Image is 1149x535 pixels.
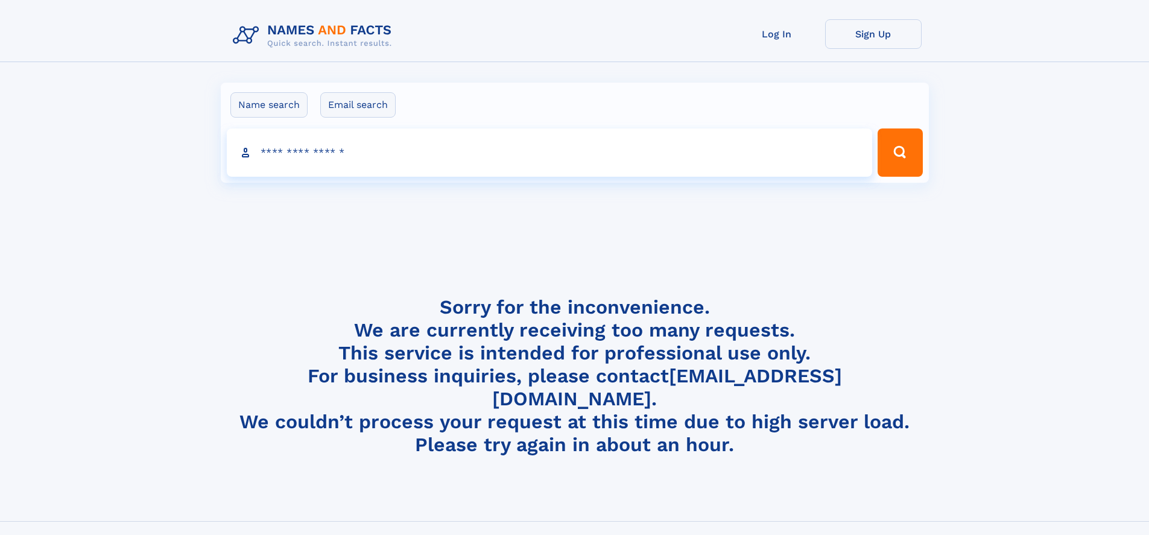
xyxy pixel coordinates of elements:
[878,128,922,177] button: Search Button
[227,128,873,177] input: search input
[320,92,396,118] label: Email search
[228,296,922,457] h4: Sorry for the inconvenience. We are currently receiving too many requests. This service is intend...
[825,19,922,49] a: Sign Up
[230,92,308,118] label: Name search
[729,19,825,49] a: Log In
[492,364,842,410] a: [EMAIL_ADDRESS][DOMAIN_NAME]
[228,19,402,52] img: Logo Names and Facts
